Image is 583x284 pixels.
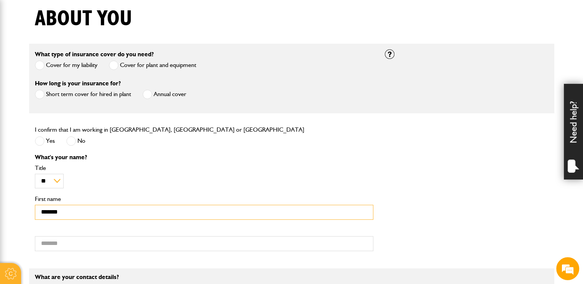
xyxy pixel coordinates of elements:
span: I do not know the make/model of the item I am hiring [10,131,136,152]
div: JCB Insurance [40,43,129,53]
label: I confirm that I am working in [GEOGRAPHIC_DATA], [GEOGRAPHIC_DATA] or [GEOGRAPHIC_DATA] [35,127,304,133]
span: I do not know the serial number of the item I am trying to insure [10,156,136,178]
label: Cover for my liability [35,60,97,70]
label: Yes [35,136,55,146]
label: What type of insurance cover do you need? [35,51,154,57]
span: What do JCB's plant policies cover? [34,181,136,194]
img: d_20077148190_operators_62643000001515001 [13,42,32,53]
label: Annual cover [143,90,186,99]
label: Cover for plant and equipment [109,60,196,70]
p: What's your name? [35,154,373,160]
label: How long is your insurance for? [35,80,121,87]
div: Minimize live chat window [126,4,144,22]
label: First name [35,196,373,202]
span: I would like to discuss an existing policy (including short term hired in plant) [10,106,136,127]
p: What are your contact details? [35,274,373,280]
label: Title [35,165,373,171]
h1: About you [35,6,132,32]
span: I am looking to purchase insurance / I have a question about a quote I am doing [10,80,136,102]
textarea: Type your message and hit 'Enter' [4,211,146,238]
label: No [66,136,85,146]
div: Need help? [564,84,583,180]
label: Short term cover for hired in plant [35,90,131,99]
